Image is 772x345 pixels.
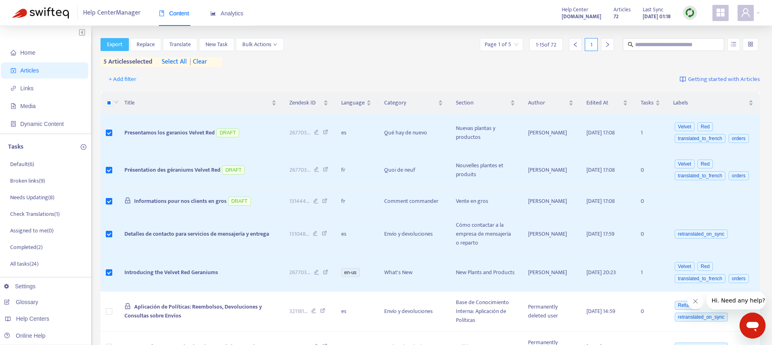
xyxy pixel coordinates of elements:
span: translated_to_french [675,134,725,143]
span: appstore [716,8,725,17]
td: [PERSON_NAME] [522,214,580,254]
button: Export [101,38,129,51]
span: Language [341,98,365,107]
a: Glossary [4,299,38,305]
span: user [741,8,751,17]
span: area-chart [210,11,216,16]
span: orders [729,134,749,143]
td: es [335,214,378,254]
span: 131444 ... [289,197,310,206]
span: account-book [11,68,16,73]
a: Online Help [4,332,45,339]
th: Category [378,92,449,114]
th: Author [522,92,580,114]
td: 1 [634,114,667,151]
span: 5 articles selected [101,57,153,67]
iframe: Message from company [707,292,766,309]
td: Permanently deleted user [522,292,580,332]
span: container [11,121,16,127]
span: 267703 ... [289,268,310,277]
span: plus-circle [81,144,86,150]
td: 1 [634,254,667,292]
span: Red [697,160,713,168]
span: translated_to_french [675,274,725,283]
span: search [628,42,633,47]
p: Needs Updating ( 8 ) [10,193,54,202]
span: Introducing the Velvet Red Geraniums [124,268,218,277]
span: 267703 ... [289,166,310,175]
span: Red [697,122,713,131]
span: [DATE] 17:08 [586,165,615,175]
span: DRAFT [228,197,251,206]
th: Zendesk ID [283,92,335,114]
td: fr [335,189,378,214]
span: Articles [20,67,39,74]
button: Bulk Actionsdown [236,38,284,51]
th: Title [118,92,283,114]
span: Help Centers [16,315,49,322]
span: right [605,42,610,47]
p: All tasks ( 24 ) [10,260,38,268]
span: down [114,100,119,104]
td: 0 [634,151,667,189]
span: book [159,11,165,16]
span: Links [20,85,34,92]
span: Présentation des géraniums Velvet Red [124,165,220,175]
span: unordered-list [731,41,736,47]
td: fr [335,151,378,189]
span: Aplicación de Políticas: Reembolsos, Devoluciones y Consultas sobre Envíos [124,302,262,320]
span: [DATE] 20:23 [586,268,616,277]
span: Help Center Manager [83,5,141,21]
td: New Plants and Products [449,254,522,292]
span: Zendesk ID [289,98,322,107]
span: Help Center [562,5,588,14]
span: orders [729,171,749,180]
span: Category [384,98,436,107]
td: Base de Conocimiento Interna: Aplicación de Políticas [449,292,522,332]
span: Dynamic Content [20,121,64,127]
span: Translate [169,40,191,49]
span: 1 - 15 of 72 [536,40,556,49]
td: [PERSON_NAME] [522,254,580,292]
button: Translate [163,38,197,51]
th: Edited At [580,92,634,114]
span: Section [456,98,509,107]
span: Media [20,103,36,109]
iframe: Close message [687,293,704,309]
p: Tasks [8,142,24,152]
strong: 72 [614,12,618,21]
th: Labels [667,92,760,114]
td: 0 [634,214,667,254]
a: Getting started with Articles [680,73,760,86]
th: Section [449,92,522,114]
a: [DOMAIN_NAME] [562,12,601,21]
span: Informations pour nos clients en gros [134,196,227,206]
td: es [335,292,378,332]
img: sync.dc5367851b00ba804db3.png [685,8,695,18]
span: Articles [614,5,631,14]
span: Last Sync [643,5,663,14]
td: Nuevas plantas y productos [449,114,522,151]
span: Replace [137,40,155,49]
td: [PERSON_NAME] [522,189,580,214]
td: Envío y devoluciones [378,214,449,254]
span: 267703 ... [289,128,310,137]
td: [PERSON_NAME] [522,114,580,151]
button: unordered-list [727,38,740,51]
span: DRAFT [216,128,239,137]
span: Bulk Actions [242,40,277,49]
img: Swifteq [12,7,69,19]
button: + Add filter [103,73,143,86]
span: retranslated_on_sync [675,313,728,322]
span: [DATE] 17:08 [586,196,615,206]
a: Settings [4,283,36,290]
span: [DATE] 17:08 [586,128,615,137]
span: orders [729,274,749,283]
td: Comment commander [378,189,449,214]
span: DRAFT [222,166,245,175]
div: 1 [585,38,598,51]
span: 321181 ... [289,307,308,316]
span: New Task [205,40,228,49]
span: Presentamos los geranios Velvet Red [124,128,215,137]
